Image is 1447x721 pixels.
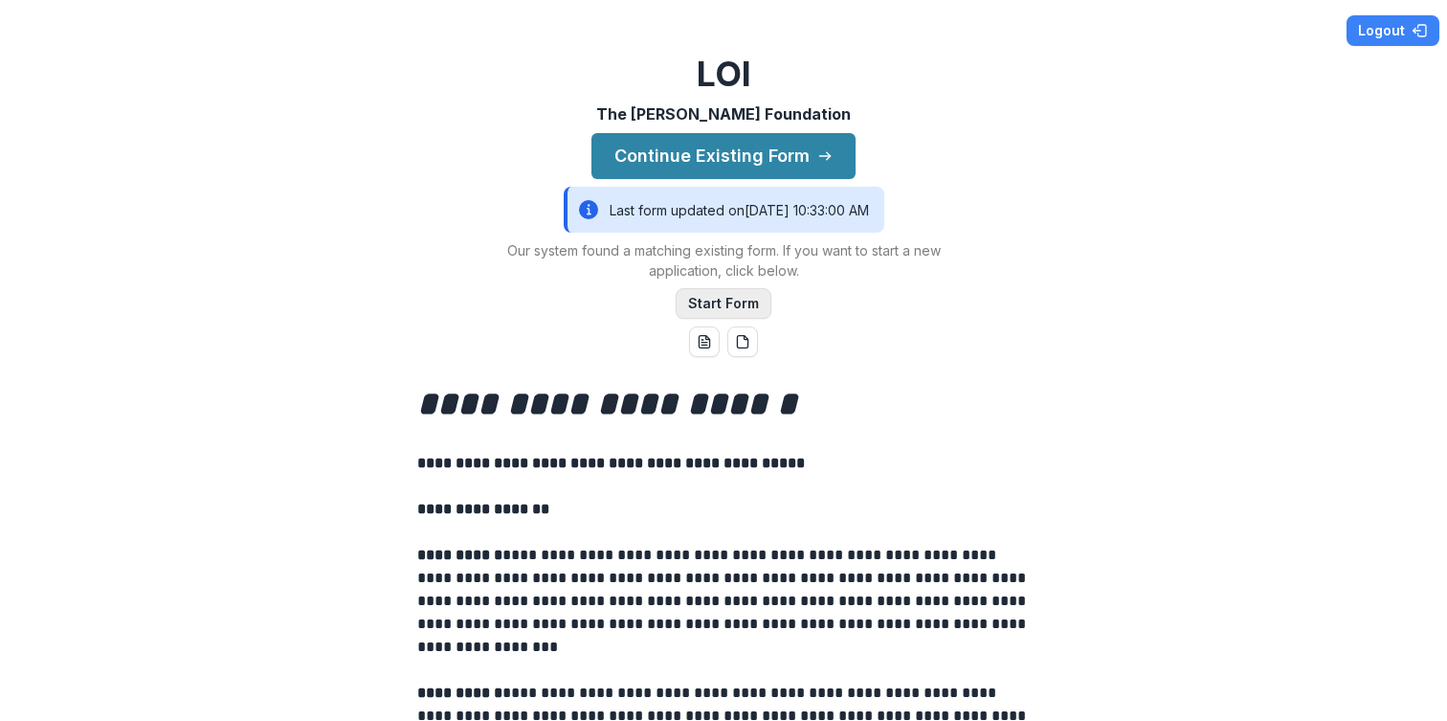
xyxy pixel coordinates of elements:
button: Continue Existing Form [591,133,856,179]
button: word-download [689,327,720,357]
h2: LOI [697,54,751,95]
p: Our system found a matching existing form. If you want to start a new application, click below. [484,240,963,281]
div: Last form updated on [DATE] 10:33:00 AM [564,187,884,233]
p: The [PERSON_NAME] Foundation [596,102,851,125]
button: Logout [1347,15,1439,46]
button: pdf-download [727,327,758,357]
button: Start Form [676,288,771,319]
